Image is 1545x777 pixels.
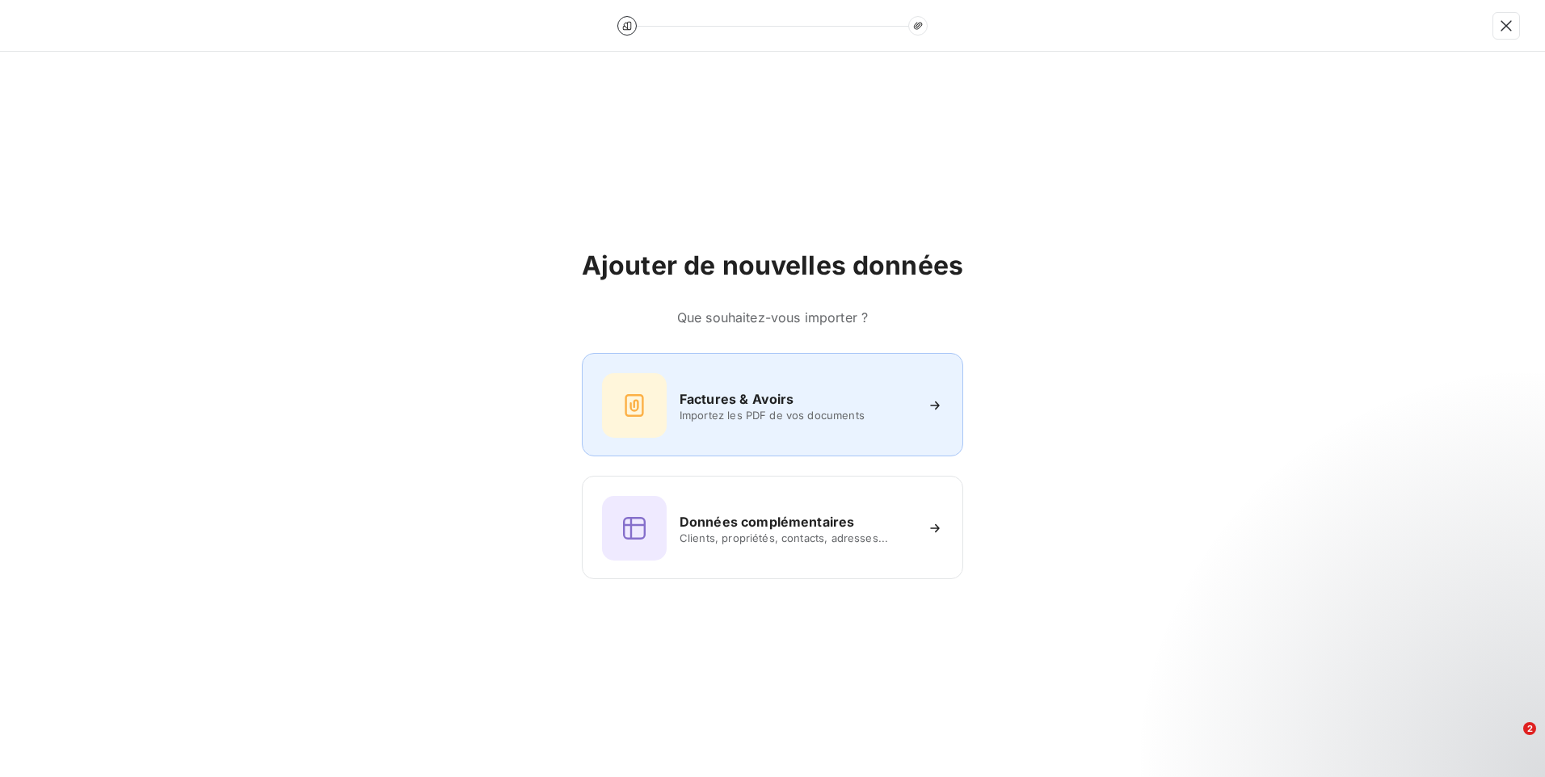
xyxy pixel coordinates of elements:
[582,250,963,282] h2: Ajouter de nouvelles données
[1222,620,1545,733] iframe: Intercom notifications message
[680,512,854,531] h6: Données complémentaires
[582,308,963,327] h6: Que souhaitez-vous importer ?
[1490,722,1529,761] iframe: Intercom live chat
[680,531,914,544] span: Clients, propriétés, contacts, adresses...
[680,389,794,409] h6: Factures & Avoirs
[1523,722,1536,735] span: 2
[680,409,914,422] span: Importez les PDF de vos documents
